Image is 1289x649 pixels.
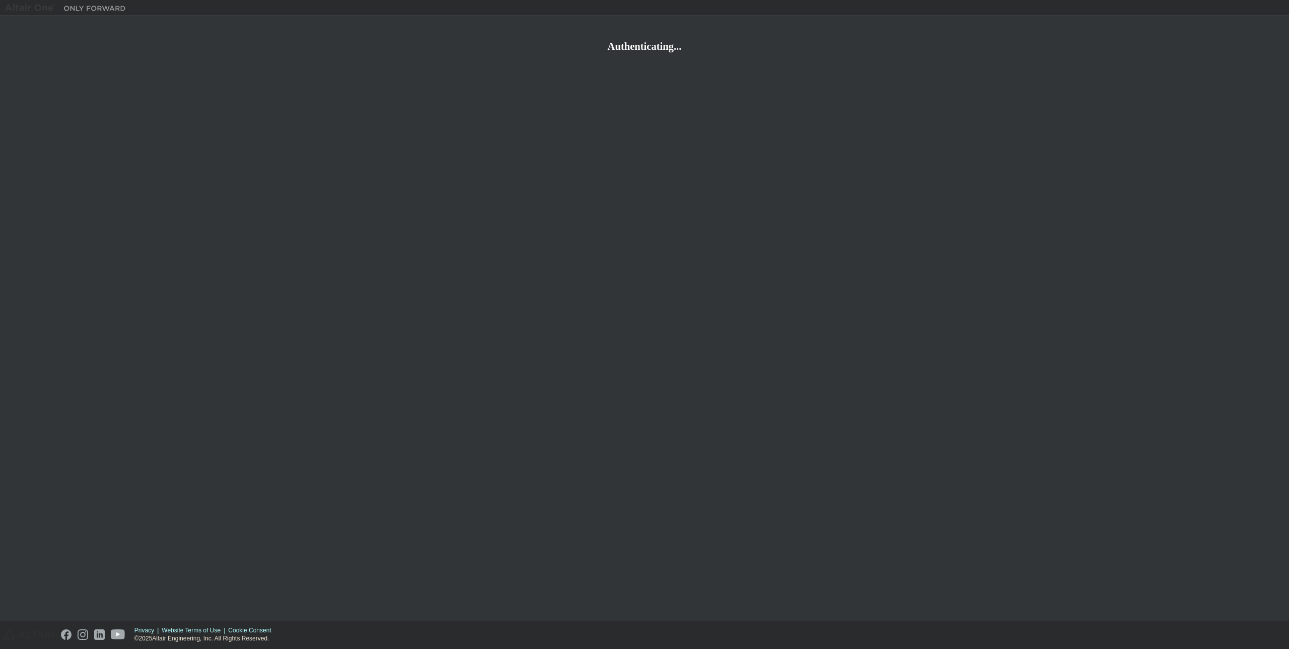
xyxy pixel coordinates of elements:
p: © 2025 Altair Engineering, Inc. All Rights Reserved. [134,634,277,643]
div: Website Terms of Use [162,626,228,634]
div: Privacy [134,626,162,634]
img: altair_logo.svg [3,629,55,640]
img: youtube.svg [111,629,125,640]
img: linkedin.svg [94,629,105,640]
img: instagram.svg [78,629,88,640]
div: Cookie Consent [228,626,277,634]
h2: Authenticating... [5,40,1284,53]
img: facebook.svg [61,629,71,640]
img: Altair One [5,3,131,13]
